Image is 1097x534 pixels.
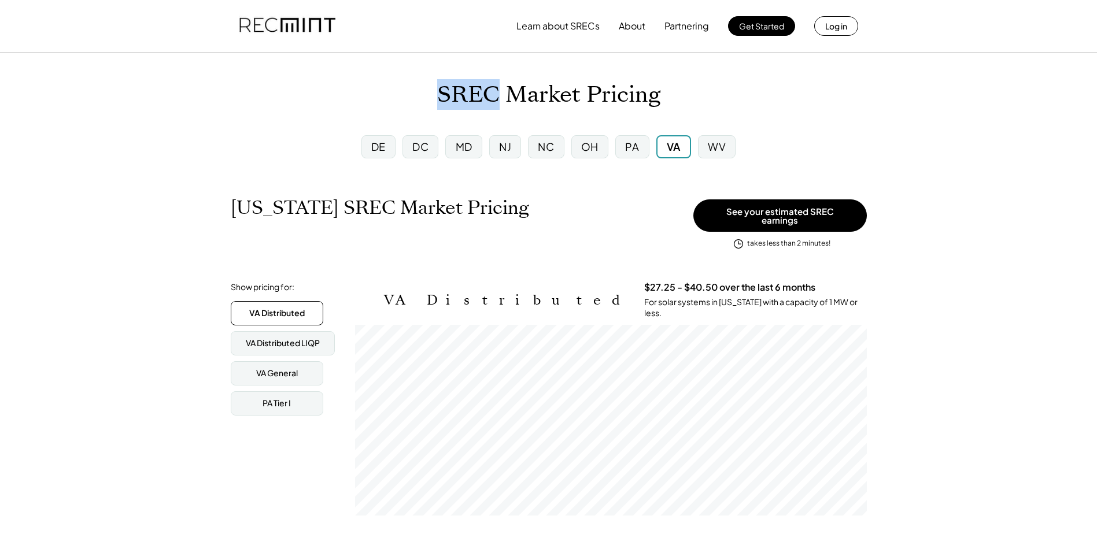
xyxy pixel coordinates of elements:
div: DC [412,139,429,154]
div: For solar systems in [US_STATE] with a capacity of 1 MW or less. [644,296,867,319]
button: About [619,14,645,38]
div: DE [371,139,386,154]
div: MD [456,139,472,154]
div: VA Distributed LIQP [246,338,320,349]
div: OH [581,139,599,154]
h1: SREC Market Pricing [437,81,660,109]
button: Log in [814,16,858,36]
button: Get Started [728,16,795,36]
div: VA [667,139,681,154]
h1: [US_STATE] SREC Market Pricing [231,196,529,219]
div: VA Distributed [249,307,305,319]
h2: VA Distributed [384,292,627,309]
button: Learn about SRECs [516,14,600,38]
img: recmint-logotype%403x.png [239,6,335,46]
div: Show pricing for: [231,281,294,293]
div: VA General [256,368,298,379]
div: PA Tier I [263,398,291,409]
div: NJ [499,139,511,154]
div: takes less than 2 minutes! [747,239,830,249]
div: WV [708,139,726,154]
div: PA [625,139,639,154]
h3: $27.25 - $40.50 over the last 6 months [644,281,815,294]
button: See your estimated SREC earnings [693,199,867,232]
button: Partnering [664,14,709,38]
div: NC [538,139,554,154]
